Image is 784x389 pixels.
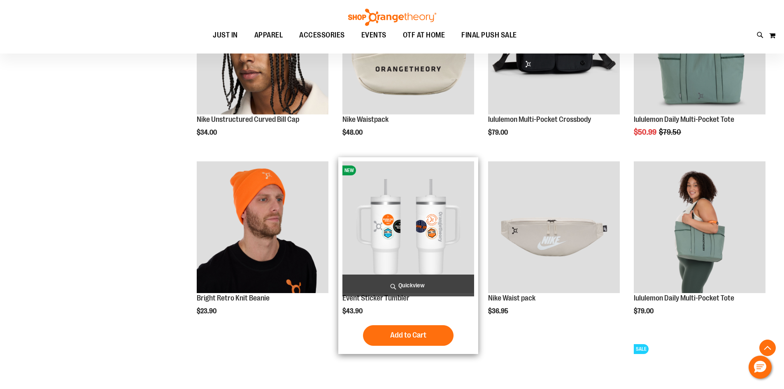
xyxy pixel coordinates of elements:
[254,26,283,44] span: APPAREL
[205,26,246,45] a: JUST IN
[488,161,620,293] img: Main view of 2024 Convention Nike Waistpack
[342,294,409,302] a: Event Sticker Tumbler
[342,275,474,296] a: Quickview
[634,115,734,123] a: lululemon Daily Multi-Pocket Tote
[342,129,364,136] span: $48.00
[361,26,386,44] span: EVENTS
[342,165,356,175] span: NEW
[197,294,270,302] a: Bright Retro Knit Beanie
[488,115,591,123] a: lululemon Multi-Pocket Crossbody
[484,157,624,336] div: product
[291,26,353,44] a: ACCESSORIES
[390,331,426,340] span: Add to Cart
[197,161,328,294] a: Bright Retro Knit Beanie
[342,307,364,315] span: $43.90
[193,157,333,336] div: product
[634,128,658,136] span: $50.99
[659,128,682,136] span: $79.50
[634,294,734,302] a: lululemon Daily Multi-Pocket Tote
[197,307,218,315] span: $23.90
[461,26,517,44] span: FINAL PUSH SALE
[342,161,474,294] a: OTF 40 oz. Sticker TumblerNEW
[353,26,395,45] a: EVENTS
[197,115,299,123] a: Nike Unstructured Curved Bill Cap
[488,294,535,302] a: Nike Waist pack
[634,161,765,294] a: Main view of 2024 Convention lululemon Daily Multi-Pocket Tote
[403,26,445,44] span: OTF AT HOME
[213,26,238,44] span: JUST IN
[299,26,345,44] span: ACCESSORIES
[363,325,454,346] button: Add to Cart
[634,161,765,293] img: Main view of 2024 Convention lululemon Daily Multi-Pocket Tote
[395,26,454,45] a: OTF AT HOME
[488,161,620,294] a: Main view of 2024 Convention Nike Waistpack
[488,129,509,136] span: $79.00
[634,344,649,354] span: SALE
[759,340,776,356] button: Back To Top
[630,157,770,336] div: product
[246,26,291,45] a: APPAREL
[634,307,655,315] span: $79.00
[197,129,218,136] span: $34.00
[749,356,772,379] button: Hello, have a question? Let’s chat.
[342,115,389,123] a: Nike Waistpack
[338,157,478,354] div: product
[488,307,509,315] span: $36.95
[453,26,525,45] a: FINAL PUSH SALE
[342,161,474,293] img: OTF 40 oz. Sticker Tumbler
[347,9,437,26] img: Shop Orangetheory
[197,161,328,293] img: Bright Retro Knit Beanie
